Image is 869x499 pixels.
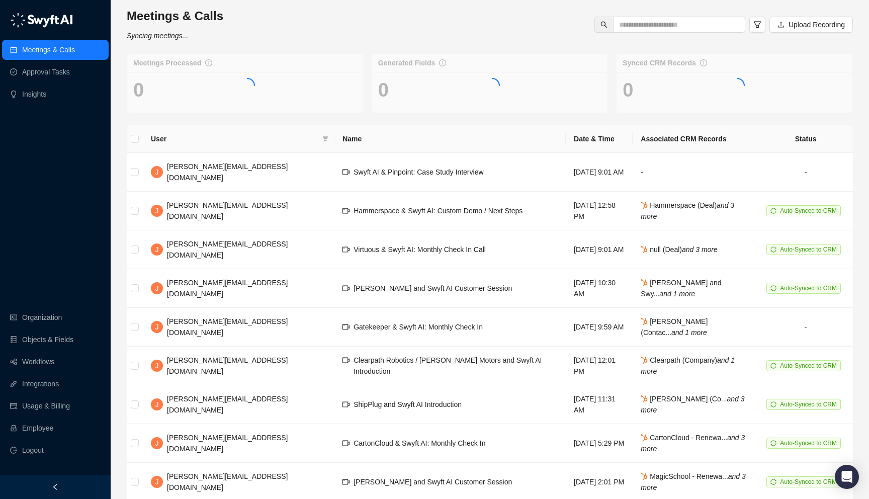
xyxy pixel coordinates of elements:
[770,285,776,291] span: sync
[770,208,776,214] span: sync
[354,168,483,176] span: Swyft AI & Pinpoint: Case Study Interview
[641,395,744,414] i: and 3 more
[342,401,350,408] span: video-camera
[354,207,523,215] span: Hammerspace & Swyft AI: Custom Demo / Next Steps
[155,438,159,449] span: J
[835,465,859,489] div: Open Intercom Messenger
[566,269,633,308] td: [DATE] 10:30 AM
[728,77,746,95] span: loading
[641,472,746,491] span: MagicSchool - Renewa...
[342,246,350,253] span: video-camera
[155,283,159,294] span: J
[641,201,734,220] span: Hammerspace (Deal)
[167,317,288,337] span: [PERSON_NAME][EMAIL_ADDRESS][DOMAIN_NAME]
[22,40,75,60] a: Meetings & Calls
[770,479,776,485] span: sync
[167,162,288,182] span: [PERSON_NAME][EMAIL_ADDRESS][DOMAIN_NAME]
[780,478,837,485] span: Auto-Synced to CRM
[167,356,288,375] span: [PERSON_NAME][EMAIL_ADDRESS][DOMAIN_NAME]
[342,323,350,330] span: video-camera
[780,207,837,214] span: Auto-Synced to CRM
[780,285,837,292] span: Auto-Synced to CRM
[155,360,159,371] span: J
[22,396,70,416] a: Usage & Billing
[22,440,44,460] span: Logout
[777,21,785,28] span: upload
[770,246,776,253] span: sync
[633,153,758,192] td: -
[641,356,735,375] span: Clearpath (Company)
[566,347,633,385] td: [DATE] 12:01 PM
[354,439,485,447] span: CartonCloud & Swyft AI: Monthly Check In
[155,476,159,487] span: J
[483,77,501,95] span: loading
[641,317,708,337] span: [PERSON_NAME] (Contac...
[167,434,288,453] span: [PERSON_NAME][EMAIL_ADDRESS][DOMAIN_NAME]
[641,395,744,414] span: [PERSON_NAME] (Co...
[155,244,159,255] span: J
[566,153,633,192] td: [DATE] 9:01 AM
[342,285,350,292] span: video-camera
[322,136,328,142] span: filter
[239,77,257,95] span: loading
[641,356,735,375] i: and 1 more
[22,307,62,327] a: Organization
[633,125,758,153] th: Associated CRM Records
[167,279,288,298] span: [PERSON_NAME][EMAIL_ADDRESS][DOMAIN_NAME]
[167,201,288,220] span: [PERSON_NAME][EMAIL_ADDRESS][DOMAIN_NAME]
[155,321,159,332] span: J
[320,131,330,146] span: filter
[354,284,512,292] span: [PERSON_NAME] and Swyft AI Customer Session
[566,424,633,463] td: [DATE] 5:29 PM
[769,17,853,33] button: Upload Recording
[659,290,695,298] i: and 1 more
[22,84,46,104] a: Insights
[566,125,633,153] th: Date & Time
[641,201,734,220] i: and 3 more
[641,245,718,254] span: null (Deal)
[770,440,776,446] span: sync
[758,308,853,347] td: -
[770,363,776,369] span: sync
[566,230,633,269] td: [DATE] 9:01 AM
[354,478,512,486] span: [PERSON_NAME] and Swyft AI Customer Session
[127,8,223,24] h3: Meetings & Calls
[52,483,59,490] span: left
[641,434,745,453] span: CartonCloud - Renewa...
[641,279,721,298] span: [PERSON_NAME] and Swy...
[342,478,350,485] span: video-camera
[167,240,288,259] span: [PERSON_NAME][EMAIL_ADDRESS][DOMAIN_NAME]
[155,205,159,216] span: J
[22,374,59,394] a: Integrations
[780,246,837,253] span: Auto-Synced to CRM
[600,21,607,28] span: search
[167,395,288,414] span: [PERSON_NAME][EMAIL_ADDRESS][DOMAIN_NAME]
[10,447,17,454] span: logout
[22,329,73,350] a: Objects & Fields
[10,13,73,28] img: logo-05li4sbe.png
[770,401,776,407] span: sync
[566,385,633,424] td: [DATE] 11:31 AM
[22,352,54,372] a: Workflows
[780,362,837,369] span: Auto-Synced to CRM
[758,125,853,153] th: Status
[22,418,53,438] a: Employee
[354,356,542,375] span: Clearpath Robotics / [PERSON_NAME] Motors and Swyft AI Introduction
[167,472,288,491] span: [PERSON_NAME][EMAIL_ADDRESS][DOMAIN_NAME]
[354,400,462,408] span: ShipPlug and Swyft AI Introduction
[753,21,761,29] span: filter
[671,328,707,337] i: and 1 more
[151,133,318,144] span: User
[342,440,350,447] span: video-camera
[789,19,845,30] span: Upload Recording
[780,401,837,408] span: Auto-Synced to CRM
[22,62,70,82] a: Approval Tasks
[566,192,633,230] td: [DATE] 12:58 PM
[155,399,159,410] span: J
[758,153,853,192] td: -
[342,357,350,364] span: video-camera
[641,472,746,491] i: and 3 more
[334,125,566,153] th: Name
[566,308,633,347] td: [DATE] 9:59 AM
[780,440,837,447] span: Auto-Synced to CRM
